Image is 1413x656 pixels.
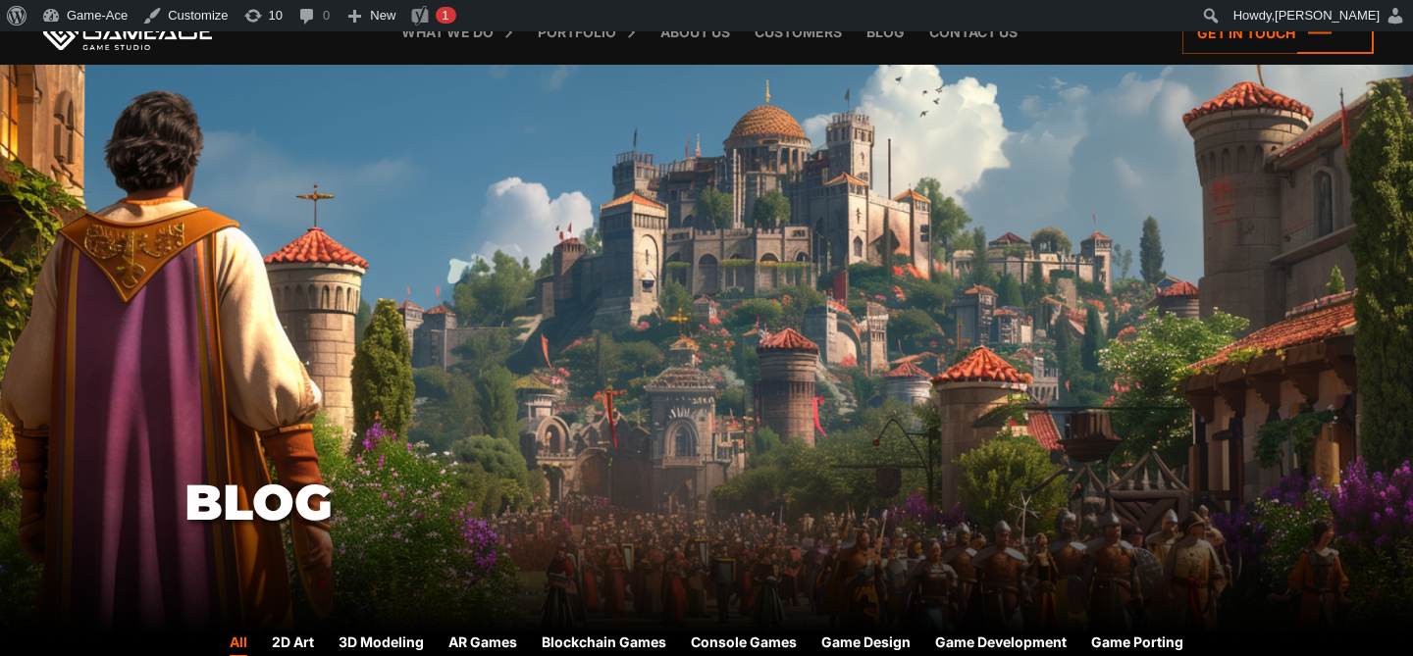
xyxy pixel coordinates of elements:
[1182,12,1374,54] a: Get in touch
[184,476,1230,530] h1: Blog
[442,8,448,23] span: 1
[1275,8,1380,23] span: [PERSON_NAME]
